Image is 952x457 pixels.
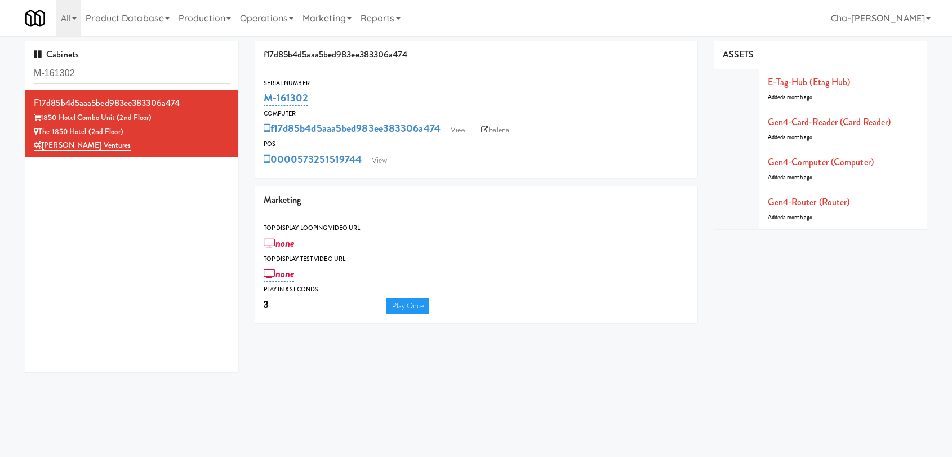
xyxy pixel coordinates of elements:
[264,266,295,282] a: none
[34,48,79,61] span: Cabinets
[768,93,813,101] span: Added
[264,108,689,119] div: Computer
[25,8,45,28] img: Micromart
[783,213,812,221] span: a month ago
[264,78,689,89] div: Serial Number
[768,133,813,141] span: Added
[264,254,689,265] div: Top Display Test Video Url
[723,48,754,61] span: ASSETS
[768,116,891,128] a: Gen4-card-reader (Card Reader)
[264,284,689,295] div: Play in X seconds
[445,122,471,139] a: View
[783,93,812,101] span: a month ago
[264,193,301,206] span: Marketing
[34,126,123,137] a: The 1850 Hotel (2nd Floor)
[34,140,131,151] a: [PERSON_NAME] Ventures
[264,236,295,251] a: none
[768,173,813,181] span: Added
[264,139,689,150] div: POS
[264,152,362,167] a: 0000573251519744
[783,173,812,181] span: a month ago
[34,63,230,84] input: Search cabinets
[768,76,851,88] a: E-tag-hub (Etag Hub)
[768,213,813,221] span: Added
[475,122,515,139] a: Balena
[264,223,689,234] div: Top Display Looping Video Url
[264,90,309,106] a: M-161302
[34,111,230,125] div: 1850 Hotel Combo Unit (2nd Floor)
[264,121,441,136] a: f17d85b4d5aaa5bed983ee383306a474
[34,95,230,112] div: f17d85b4d5aaa5bed983ee383306a474
[366,152,392,169] a: View
[768,156,874,168] a: Gen4-computer (Computer)
[25,90,238,157] li: f17d85b4d5aaa5bed983ee383306a4741850 Hotel Combo Unit (2nd Floor) The 1850 Hotel (2nd Floor)[PERS...
[768,196,850,208] a: Gen4-router (Router)
[386,298,430,314] a: Play Once
[255,41,697,69] div: f17d85b4d5aaa5bed983ee383306a474
[783,133,812,141] span: a month ago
